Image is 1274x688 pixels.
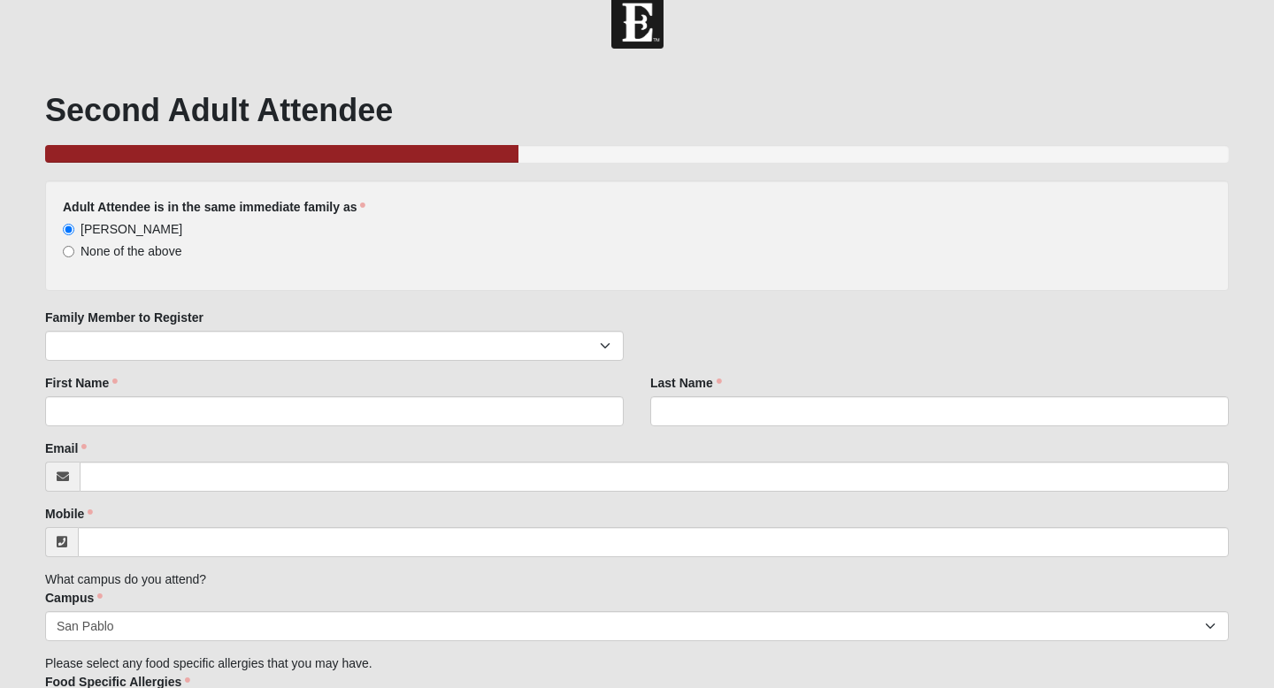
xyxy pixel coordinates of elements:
[81,244,181,258] span: None of the above
[45,505,93,523] label: Mobile
[650,374,722,392] label: Last Name
[63,246,74,257] input: None of the above
[45,374,118,392] label: First Name
[45,309,203,326] label: Family Member to Register
[63,224,74,235] input: [PERSON_NAME]
[63,198,365,216] label: Adult Attendee is in the same immediate family as
[45,440,87,457] label: Email
[45,589,103,607] label: Campus
[81,222,182,236] span: [PERSON_NAME]
[45,91,1229,129] h1: Second Adult Attendee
